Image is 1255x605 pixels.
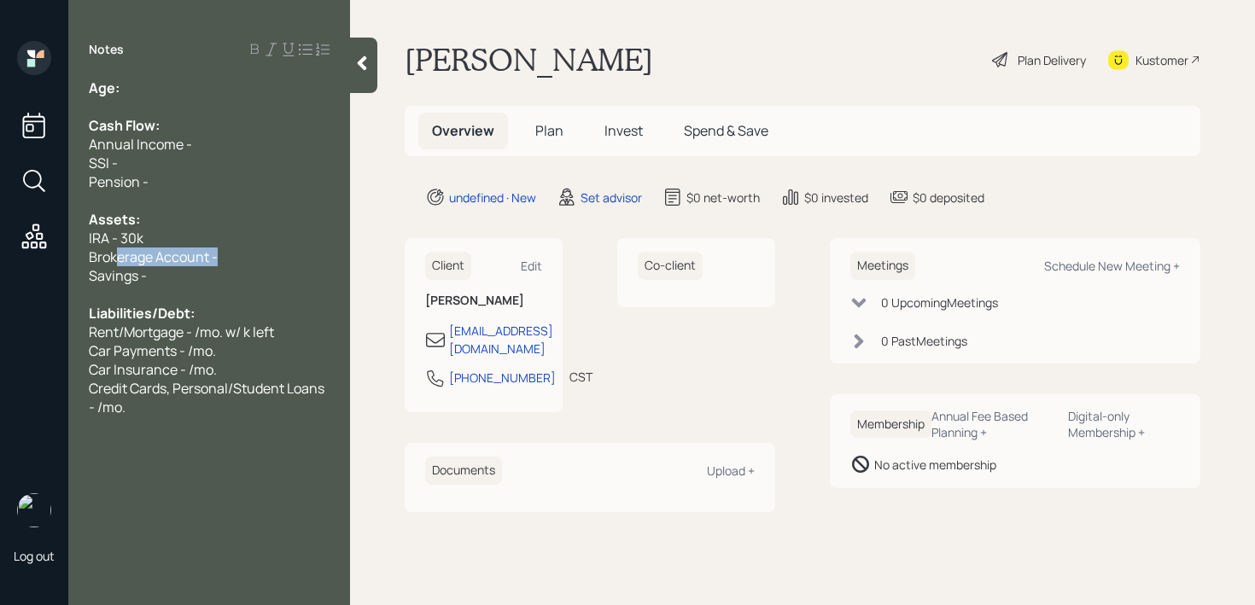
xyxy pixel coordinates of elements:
[89,172,149,191] span: Pension -
[1068,408,1180,440] div: Digital-only Membership +
[850,410,931,439] h6: Membership
[89,247,218,266] span: Brokerage Account -
[449,322,553,358] div: [EMAIL_ADDRESS][DOMAIN_NAME]
[89,266,147,285] span: Savings -
[569,368,592,386] div: CST
[89,323,274,341] span: Rent/Mortgage - /mo. w/ k left
[425,252,471,280] h6: Client
[931,408,1054,440] div: Annual Fee Based Planning +
[89,41,124,58] label: Notes
[89,379,327,416] span: Credit Cards, Personal/Student Loans - /mo.
[425,294,542,308] h6: [PERSON_NAME]
[521,258,542,274] div: Edit
[449,369,556,387] div: [PHONE_NUMBER]
[535,121,563,140] span: Plan
[89,229,143,247] span: IRA - 30k
[1018,51,1086,69] div: Plan Delivery
[89,360,217,379] span: Car Insurance - /mo.
[638,252,703,280] h6: Co-client
[881,294,998,311] div: 0 Upcoming Meeting s
[425,457,502,485] h6: Documents
[432,121,494,140] span: Overview
[14,548,55,564] div: Log out
[881,332,967,350] div: 0 Past Meeting s
[1135,51,1188,69] div: Kustomer
[874,456,996,474] div: No active membership
[449,189,536,207] div: undefined · New
[89,116,160,135] span: Cash Flow:
[707,462,755,479] div: Upload +
[850,252,915,280] h6: Meetings
[89,341,216,360] span: Car Payments - /mo.
[89,210,140,229] span: Assets:
[405,41,653,79] h1: [PERSON_NAME]
[17,493,51,527] img: retirable_logo.png
[684,121,768,140] span: Spend & Save
[89,154,118,172] span: SSI -
[1044,258,1180,274] div: Schedule New Meeting +
[804,189,868,207] div: $0 invested
[89,135,192,154] span: Annual Income -
[89,79,120,97] span: Age:
[686,189,760,207] div: $0 net-worth
[89,304,195,323] span: Liabilities/Debt:
[581,189,642,207] div: Set advisor
[604,121,643,140] span: Invest
[913,189,984,207] div: $0 deposited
